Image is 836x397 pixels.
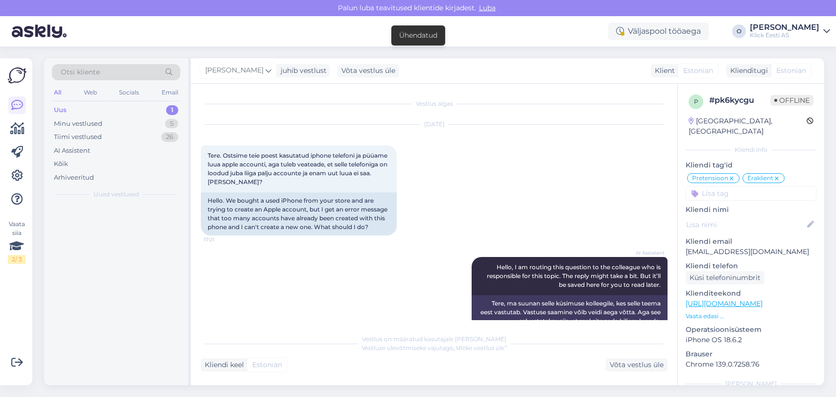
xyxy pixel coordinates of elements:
input: Lisa nimi [686,219,805,230]
div: Kõik [54,159,68,169]
div: Kliendi keel [201,360,244,370]
span: Hello, I am routing this question to the colleague who is responsible for this topic. The reply m... [487,263,662,288]
div: Minu vestlused [54,119,102,129]
div: 5 [165,119,178,129]
div: 1 [166,105,178,115]
div: Socials [117,86,141,99]
div: All [52,86,63,99]
img: Askly Logo [8,66,26,85]
div: Vaata siia [8,220,25,264]
p: Kliendi nimi [686,205,816,215]
span: Estonian [252,360,282,370]
span: p [694,98,698,105]
a: [URL][DOMAIN_NAME] [686,299,763,308]
div: juhib vestlust [277,66,327,76]
div: Uus [54,105,67,115]
span: Vestluse ülevõtmiseks vajutage [361,344,507,351]
div: O [732,24,746,38]
div: 2 / 3 [8,255,25,264]
div: Email [160,86,180,99]
span: Offline [770,95,813,106]
p: Klienditeekond [686,288,816,299]
p: iPhone OS 18.6.2 [686,335,816,345]
div: Kliendi info [686,145,816,154]
div: Tere, ma suunan selle küsimuse kolleegile, kes selle teema eest vastutab. Vastuse saamine võib ve... [472,295,668,329]
div: [PERSON_NAME] [750,23,819,31]
p: Chrome 139.0.7258.76 [686,359,816,370]
span: Eraklient [747,175,773,181]
div: Võta vestlus üle [606,358,668,372]
div: Arhiveeritud [54,173,94,183]
div: Väljaspool tööaega [608,23,709,40]
div: Hello. We bought a used iPhone from your store and are trying to create an Apple account, but I g... [201,192,397,235]
div: Klick Eesti AS [750,31,819,39]
div: [PERSON_NAME] [686,379,816,388]
i: „Võtke vestlus üle” [453,344,507,351]
p: Kliendi tag'id [686,160,816,170]
p: Operatsioonisüsteem [686,325,816,335]
span: Vestlus on määratud kasutajale [PERSON_NAME] [362,335,506,343]
p: Kliendi telefon [686,261,816,271]
div: [DATE] [201,120,668,129]
div: Klient [651,66,675,76]
div: [GEOGRAPHIC_DATA], [GEOGRAPHIC_DATA] [689,116,807,137]
div: Klienditugi [726,66,768,76]
span: Uued vestlused [94,190,139,199]
div: AI Assistent [54,146,90,156]
p: [EMAIL_ADDRESS][DOMAIN_NAME] [686,247,816,257]
div: # pk6kycgu [709,94,770,106]
p: Brauser [686,349,816,359]
span: Pretensioon [692,175,728,181]
span: Luba [476,3,499,12]
div: Web [82,86,99,99]
input: Lisa tag [686,186,816,201]
div: Tiimi vestlused [54,132,102,142]
span: Estonian [683,66,713,76]
span: Tere. Ostsime teie poest kasutatud iphone telefoni ja püüame luua apple accounti, aga tuleb veate... [208,152,389,186]
span: 17:21 [204,236,240,243]
div: Võta vestlus üle [337,64,399,77]
span: Estonian [776,66,806,76]
span: [PERSON_NAME] [205,65,263,76]
div: Küsi telefoninumbrit [686,271,764,284]
div: Ühendatud [399,30,437,41]
p: Vaata edasi ... [686,312,816,321]
p: Kliendi email [686,236,816,247]
span: Otsi kliente [61,67,100,77]
div: 26 [161,132,178,142]
div: Vestlus algas [201,99,668,108]
a: [PERSON_NAME]Klick Eesti AS [750,23,830,39]
span: AI Assistent [628,249,665,257]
